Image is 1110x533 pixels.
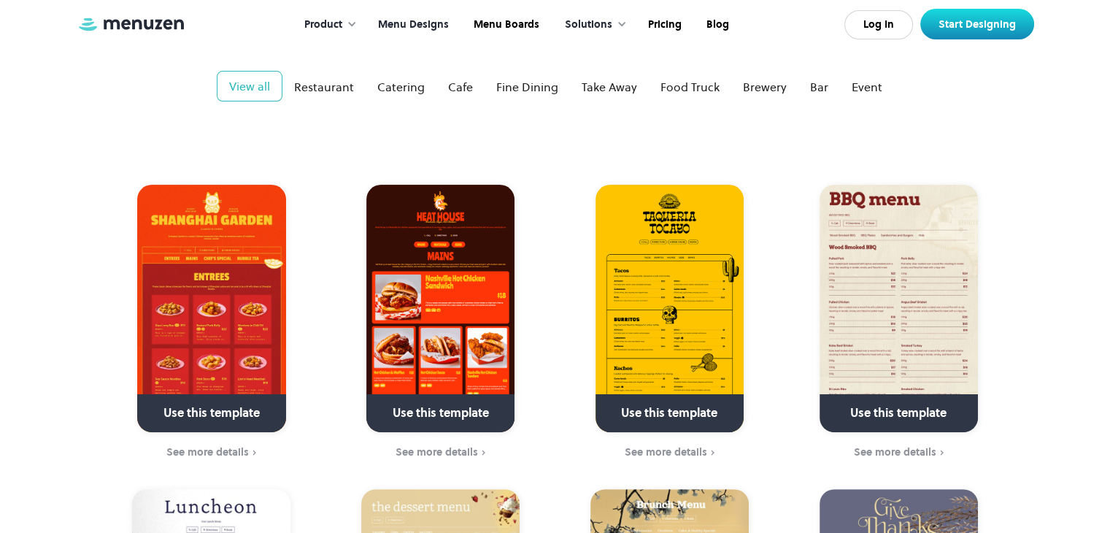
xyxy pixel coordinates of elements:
div: Brewery [743,78,787,96]
a: Menu Boards [460,2,550,47]
a: Log In [844,10,913,39]
a: Menu Designs [364,2,460,47]
a: Blog [693,2,740,47]
a: Pricing [634,2,693,47]
div: Restaurant [294,78,354,96]
div: Fine Dining [496,78,558,96]
a: See more details [107,445,317,461]
div: Cafe [448,78,473,96]
a: Use this template [366,185,514,432]
div: Food Truck [660,78,720,96]
a: Use this template [596,185,744,432]
a: See more details [793,445,1004,461]
div: Solutions [550,2,634,47]
div: See more details [396,446,478,458]
div: Product [304,17,342,33]
div: Solutions [565,17,612,33]
div: See more details [854,446,936,458]
div: See more details [166,446,249,458]
div: View all [229,77,270,95]
div: Event [852,78,882,96]
div: Product [290,2,364,47]
a: See more details [335,445,546,461]
div: Take Away [582,78,637,96]
a: Use this template [137,185,285,432]
a: Use this template [820,185,978,432]
div: Bar [810,78,828,96]
div: Catering [377,78,425,96]
a: Start Designing [920,9,1034,39]
a: See more details [564,445,775,461]
div: See more details [625,446,707,458]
